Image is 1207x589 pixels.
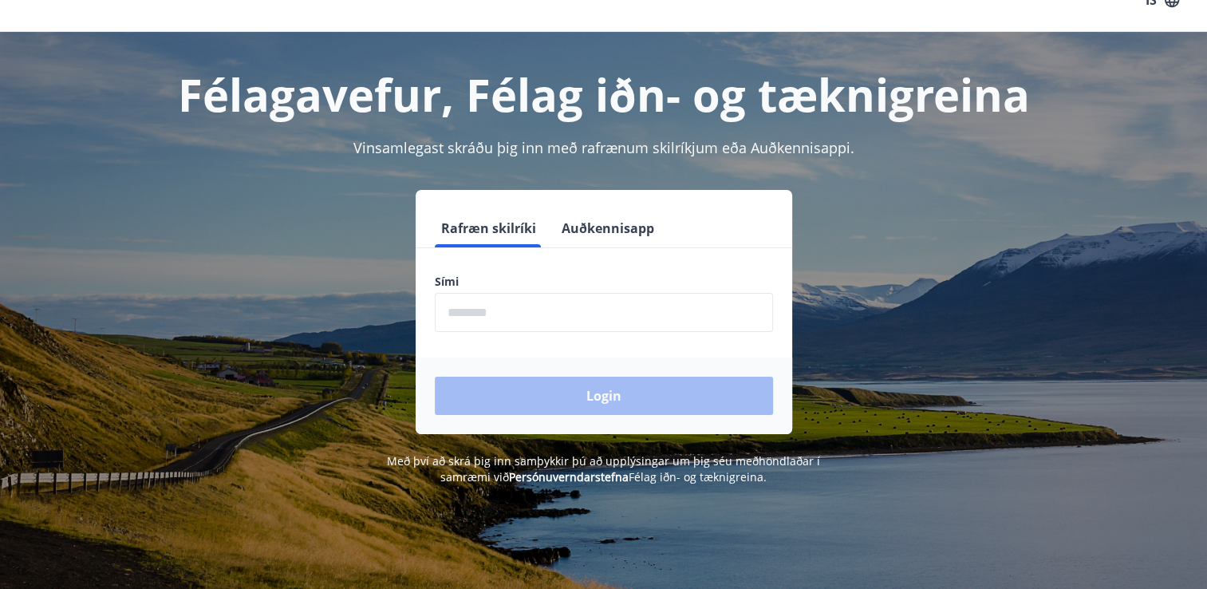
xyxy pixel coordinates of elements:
[435,209,542,247] button: Rafræn skilríki
[49,64,1159,125] h1: Félagavefur, Félag iðn- og tæknigreina
[509,469,629,484] a: Persónuverndarstefna
[555,209,661,247] button: Auðkennisapp
[387,453,820,484] span: Með því að skrá þig inn samþykkir þú að upplýsingar um þig séu meðhöndlaðar í samræmi við Félag i...
[435,274,773,290] label: Sími
[353,138,854,157] span: Vinsamlegast skráðu þig inn með rafrænum skilríkjum eða Auðkennisappi.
